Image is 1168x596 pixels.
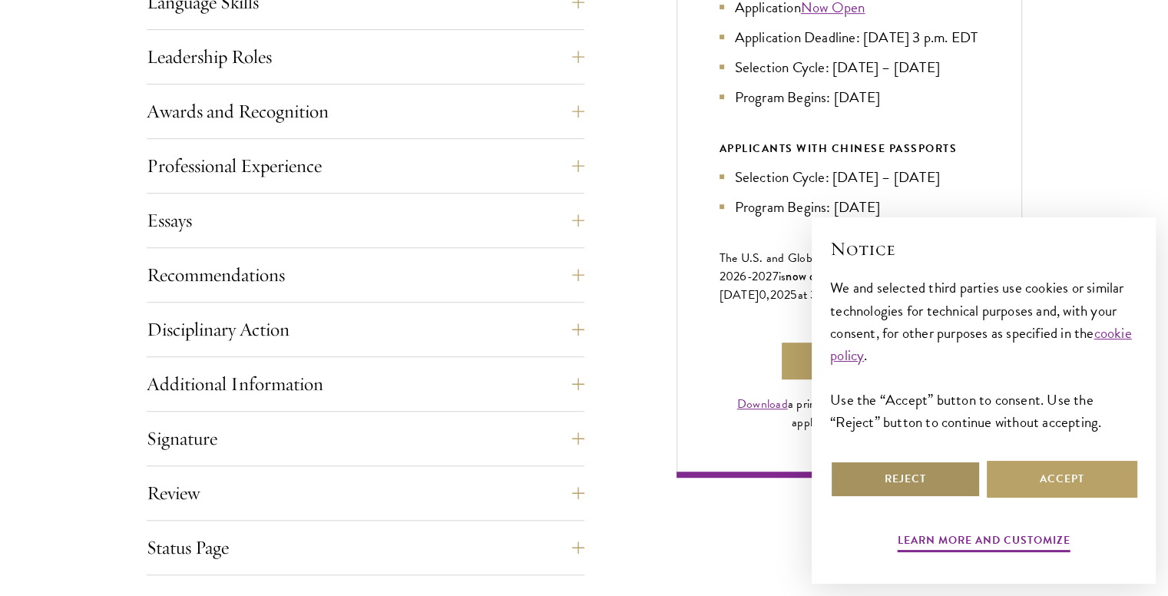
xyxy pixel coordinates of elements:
[147,475,584,512] button: Review
[766,286,769,304] span: ,
[786,267,834,285] span: now open
[720,249,955,286] span: The U.S. and Global application for the class of 202
[147,529,584,566] button: Status Page
[720,26,979,48] li: Application Deadline: [DATE] 3 p.m. EDT
[759,286,766,304] span: 0
[830,276,1137,432] div: We and selected third parties use cookies or similar technologies for technical purposes and, wit...
[898,531,1070,555] button: Learn more and customize
[782,343,917,379] a: Apply Now
[779,267,786,286] span: is
[720,196,979,218] li: Program Begins: [DATE]
[740,267,746,286] span: 6
[773,267,779,286] span: 7
[147,147,584,184] button: Professional Experience
[737,395,788,413] a: Download
[147,257,584,293] button: Recommendations
[987,461,1137,498] button: Accept
[720,86,979,108] li: Program Begins: [DATE]
[147,311,584,348] button: Disciplinary Action
[770,286,791,304] span: 202
[147,38,584,75] button: Leadership Roles
[147,93,584,130] button: Awards and Recognition
[720,395,979,432] div: a print-friendly PDF version of the application instructions
[830,236,1137,262] h2: Notice
[798,286,873,304] span: at 3 p.m. EDT.
[830,322,1132,366] a: cookie policy
[720,166,979,188] li: Selection Cycle: [DATE] – [DATE]
[720,267,942,304] span: to [DATE]
[147,202,584,239] button: Essays
[147,366,584,402] button: Additional Information
[830,461,981,498] button: Reject
[790,286,797,304] span: 5
[147,420,584,457] button: Signature
[747,267,773,286] span: -202
[720,139,979,158] div: APPLICANTS WITH CHINESE PASSPORTS
[720,56,979,78] li: Selection Cycle: [DATE] – [DATE]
